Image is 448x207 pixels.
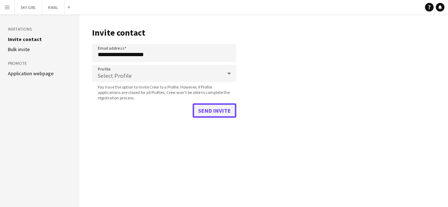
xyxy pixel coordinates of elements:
h3: Promote [8,60,71,67]
a: Bulk invite [8,46,30,53]
button: Send invite [193,103,236,118]
h1: Invite contact [92,27,236,38]
a: Invite contact [8,36,42,42]
span: Select Profile [98,72,132,79]
button: KWAL [42,0,65,14]
h3: Invitations [8,26,71,32]
span: You have the option to invite Crew to a Profile. However, if Profile applications are closed for ... [92,84,236,100]
a: Application webpage [8,70,54,77]
button: SKY GIRL [15,0,42,14]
